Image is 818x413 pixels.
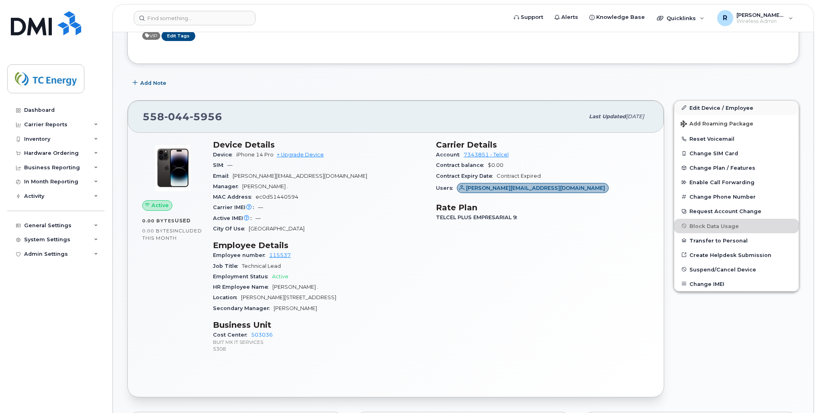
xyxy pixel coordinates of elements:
h3: Business Unit [213,320,426,330]
span: MAC Address [213,194,256,200]
span: Job Title [213,263,242,269]
span: Add Roaming Package [681,121,753,128]
span: Last updated [589,113,626,119]
span: used [175,218,191,224]
span: [PERSON_NAME] . [272,284,318,290]
a: Alerts [549,9,584,25]
button: Transfer to Personal [674,233,799,248]
iframe: Messenger Launcher [783,378,812,407]
span: Contract balance [436,162,488,168]
span: [PERSON_NAME][EMAIL_ADDRESS][DOMAIN_NAME] [466,184,605,192]
span: Quicklinks [667,15,696,21]
span: Contract Expired [497,173,541,179]
span: Suspend/Cancel Device [689,266,756,272]
button: Change Phone Number [674,189,799,204]
button: Block Data Usage [674,219,799,233]
span: Secondary Manager [213,305,274,311]
span: Support [521,13,543,21]
span: — [258,204,263,210]
span: ec0d51440594 [256,194,299,200]
span: Active [151,201,169,209]
span: [DATE] [626,113,644,119]
span: Knowledge Base [596,13,645,21]
span: City Of Use [213,226,249,232]
a: Knowledge Base [584,9,650,25]
a: Support [508,9,549,25]
h3: Device Details [213,140,426,150]
a: 7343851 - Telcel [464,152,509,158]
span: 0.00 Bytes [142,218,175,224]
h3: Carrier Details [436,140,649,150]
span: Technical Lead [242,263,281,269]
span: HR Employee Name [213,284,272,290]
span: Email [213,173,233,179]
span: Change Plan / Features [689,165,755,171]
button: Enable Call Forwarding [674,175,799,189]
span: Wireless Admin [736,18,785,25]
button: Add Roaming Package [674,115,799,132]
span: Account [436,152,464,158]
span: Device [213,152,236,158]
p: BUIT MX IT SERVICES [213,339,426,345]
button: Change SIM Card [674,146,799,160]
span: [GEOGRAPHIC_DATA] [249,226,305,232]
p: 5308 [213,345,426,352]
span: Active [272,273,288,279]
a: + Upgrade Device [277,152,324,158]
span: — [227,162,233,168]
div: roberto_aviles@tcenergy.com [712,10,799,26]
span: $0.00 [488,162,503,168]
span: Cost Center [213,332,251,338]
button: Change Plan / Features [674,160,799,175]
span: Active IMEI [213,215,256,221]
span: TELCEL PLUS EMPRESARIAL 9 [436,214,521,220]
a: [PERSON_NAME][EMAIL_ADDRESS][DOMAIN_NAME] [457,185,609,191]
input: Find something... [134,11,256,25]
img: image20231002-3703462-11aim6e.jpeg [149,144,197,192]
span: 5956 [190,111,222,123]
span: Location [213,294,241,300]
button: Add Note [127,76,173,90]
button: Request Account Change [674,204,799,218]
span: Carrier IMEI [213,204,258,210]
span: Manager [213,183,242,189]
span: Enable Call Forwarding [689,179,755,185]
span: [PERSON_NAME] . [242,183,288,189]
span: — [256,215,261,221]
a: Edit Tags [162,31,195,41]
span: Employee number [213,252,269,258]
span: [PERSON_NAME][EMAIL_ADDRESS][DOMAIN_NAME] [736,12,785,18]
span: 558 [143,111,222,123]
h3: Employee Details [213,240,426,250]
button: Reset Voicemail [674,132,799,146]
div: Quicklinks [651,10,710,26]
span: Users [436,185,457,191]
span: Alerts [561,13,578,21]
span: iPhone 14 Pro [236,152,274,158]
button: Change IMEI [674,277,799,291]
a: 503036 [251,332,273,338]
span: 0.00 Bytes [142,228,173,234]
span: R [723,13,727,23]
span: Add Note [140,79,166,87]
span: Contract Expiry Date [436,173,497,179]
span: [PERSON_NAME][EMAIL_ADDRESS][DOMAIN_NAME] [233,173,367,179]
span: Active [142,32,160,40]
a: Create Helpdesk Submission [674,248,799,262]
span: 044 [164,111,190,123]
span: Employment Status [213,273,272,279]
h3: Rate Plan [436,203,649,212]
a: 115537 [269,252,291,258]
span: [PERSON_NAME] [274,305,317,311]
span: SIM [213,162,227,168]
span: [PERSON_NAME][STREET_ADDRESS] [241,294,336,300]
a: Edit Device / Employee [674,101,799,115]
button: Suspend/Cancel Device [674,262,799,277]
